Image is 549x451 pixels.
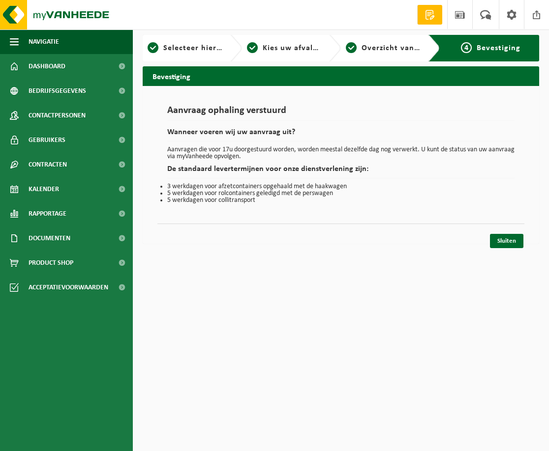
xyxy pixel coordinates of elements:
span: Bevestiging [477,44,520,52]
a: Sluiten [490,234,523,248]
span: Contracten [29,152,67,177]
span: Acceptatievoorwaarden [29,275,108,300]
span: Dashboard [29,54,65,79]
li: 5 werkdagen voor rolcontainers geledigd met de perswagen [167,190,515,197]
span: 2 [247,42,258,53]
span: Kalender [29,177,59,201]
li: 5 werkdagen voor collitransport [167,197,515,204]
span: 4 [461,42,472,53]
span: 1 [148,42,158,53]
h1: Aanvraag ophaling verstuurd [167,106,515,121]
span: Kies uw afvalstoffen en recipiënten [263,44,398,52]
span: Overzicht van uw aanvraag [362,44,465,52]
a: 2Kies uw afvalstoffen en recipiënten [247,42,322,54]
span: Navigatie [29,29,59,54]
span: Selecteer hier een vestiging [163,44,270,52]
a: 3Overzicht van uw aanvraag [346,42,421,54]
a: 1Selecteer hier een vestiging [148,42,222,54]
span: Contactpersonen [29,103,86,128]
h2: De standaard levertermijnen voor onze dienstverlening zijn: [167,165,515,178]
span: Product Shop [29,251,73,275]
span: Documenten [29,226,70,251]
span: Rapportage [29,201,66,226]
li: 3 werkdagen voor afzetcontainers opgehaald met de haakwagen [167,183,515,190]
span: 3 [346,42,357,53]
span: Gebruikers [29,128,65,152]
h2: Bevestiging [143,66,539,85]
span: Bedrijfsgegevens [29,79,86,103]
h2: Wanneer voeren wij uw aanvraag uit? [167,128,515,141]
p: Aanvragen die voor 17u doorgestuurd worden, worden meestal dezelfde dag nog verwerkt. U kunt de s... [167,146,515,160]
